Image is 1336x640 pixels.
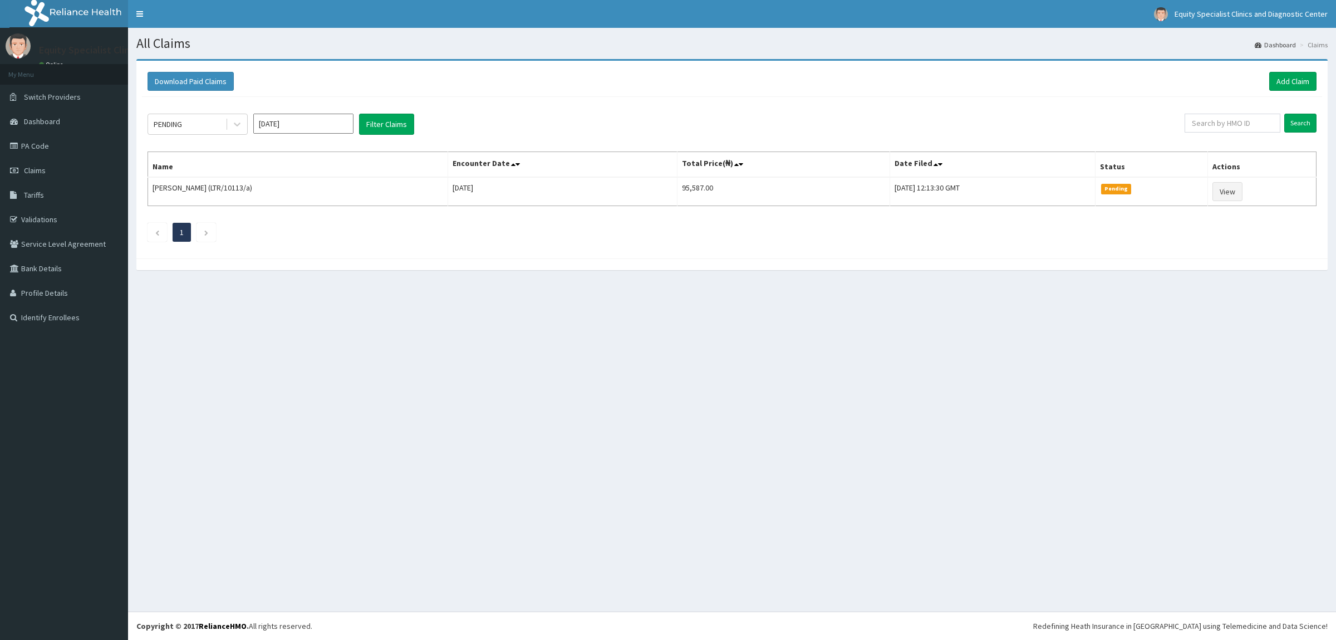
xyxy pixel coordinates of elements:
p: Equity Specialist Clinics and Diagnostic Center [39,45,240,55]
input: Search by HMO ID [1185,114,1280,133]
span: Pending [1101,184,1132,194]
th: Actions [1207,152,1316,178]
span: Equity Specialist Clinics and Diagnostic Center [1175,9,1328,19]
a: Page 1 is your current page [180,227,184,237]
a: Dashboard [1255,40,1296,50]
input: Search [1284,114,1317,133]
strong: Copyright © 2017 . [136,621,249,631]
a: Next page [204,227,209,237]
th: Name [148,152,448,178]
a: Online [39,61,66,69]
button: Filter Claims [359,114,414,135]
span: Dashboard [24,116,60,126]
button: Download Paid Claims [148,72,234,91]
span: Claims [24,165,46,175]
li: Claims [1297,40,1328,50]
th: Date Filed [890,152,1095,178]
td: [DATE] 12:13:30 GMT [890,177,1095,206]
a: Add Claim [1269,72,1317,91]
a: RelianceHMO [199,621,247,631]
span: Switch Providers [24,92,81,102]
div: Redefining Heath Insurance in [GEOGRAPHIC_DATA] using Telemedicine and Data Science! [1033,621,1328,632]
th: Encounter Date [448,152,677,178]
input: Select Month and Year [253,114,353,134]
td: 95,587.00 [677,177,890,206]
th: Status [1095,152,1207,178]
td: [DATE] [448,177,677,206]
div: PENDING [154,119,182,130]
footer: All rights reserved. [128,612,1336,640]
td: [PERSON_NAME] (LTR/10113/a) [148,177,448,206]
a: View [1212,182,1242,201]
span: Tariffs [24,190,44,200]
img: User Image [6,33,31,58]
img: User Image [1154,7,1168,21]
th: Total Price(₦) [677,152,890,178]
a: Previous page [155,227,160,237]
h1: All Claims [136,36,1328,51]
